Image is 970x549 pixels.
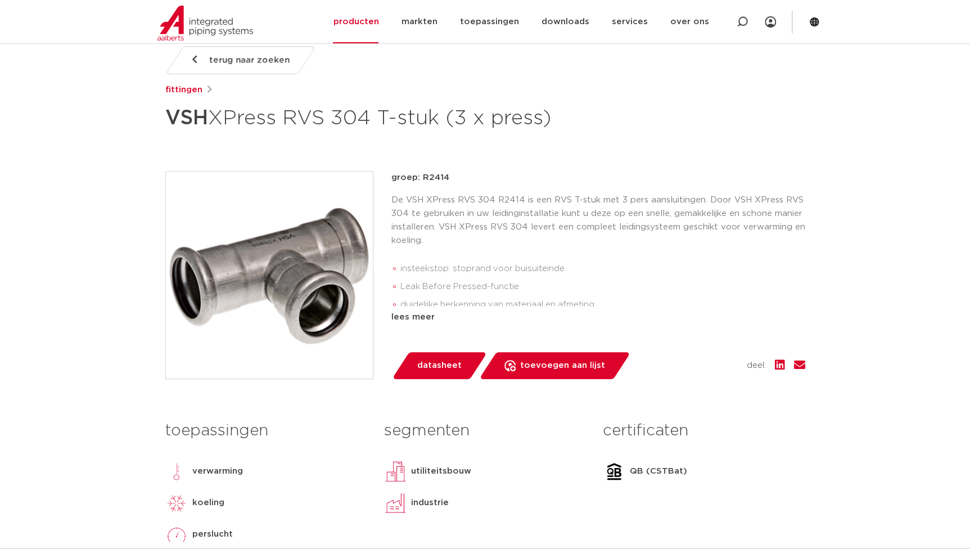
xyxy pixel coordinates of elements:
h3: certificaten [603,420,805,442]
h1: XPress RVS 304 T-stuk (3 x press) [165,101,588,135]
img: utiliteitsbouw [384,460,407,483]
p: perslucht [192,528,233,541]
span: datasheet [417,357,462,375]
p: verwarming [192,465,243,478]
strong: VSH [165,108,208,128]
a: fittingen [165,83,202,97]
li: Leak Before Pressed-functie [400,278,805,296]
img: industrie [384,492,407,514]
span: terug naar zoeken [209,51,290,69]
p: industrie [411,496,449,510]
a: datasheet [391,352,487,379]
p: QB (CSTBat) [630,465,687,478]
a: terug naar zoeken [165,46,315,74]
span: deel: [747,359,766,372]
p: koeling [192,496,224,510]
li: insteekstop: stoprand voor buisuiteinde [400,260,805,278]
span: toevoegen aan lijst [520,357,605,375]
p: De VSH XPress RVS 304 R2414 is een RVS T-stuk met 3 pers aansluitingen. Door VSH XPress RVS 304 t... [391,193,805,247]
img: koeling [165,492,188,514]
p: groep: R2414 [391,171,805,184]
h3: toepassingen [165,420,367,442]
img: perslucht [165,523,188,546]
div: lees meer [391,310,805,324]
img: QB (CSTBat) [603,460,625,483]
li: duidelijke herkenning van materiaal en afmeting [400,296,805,314]
h3: segmenten [384,420,586,442]
img: Product Image for VSH XPress RVS 304 T-stuk (3 x press) [166,172,373,379]
img: verwarming [165,460,188,483]
p: utiliteitsbouw [411,465,471,478]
